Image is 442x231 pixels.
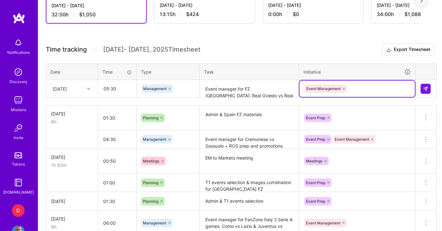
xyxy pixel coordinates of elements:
[51,223,93,230] div: 8h
[98,131,136,148] input: HH:MM
[51,118,93,125] div: 6h
[306,115,325,120] span: Event Prep
[12,94,25,106] img: teamwork
[143,137,166,142] span: Management
[98,110,136,126] input: HH:MM
[293,11,299,18] span: $0
[46,46,87,54] span: Time tracking
[160,11,250,18] div: 13:15 h
[421,84,431,94] div: null
[386,47,391,53] i: icon Download
[306,199,325,204] span: Event Prep
[160,2,250,8] div: [DATE] - [DATE]
[46,64,98,80] th: Date
[268,11,358,18] div: 0:00 h
[12,66,25,78] img: discovery
[137,64,200,80] th: Type
[13,13,25,24] img: logo
[7,49,30,56] div: Notifications
[51,110,93,117] div: [DATE]
[11,106,26,113] div: Missions
[12,176,25,189] img: guide book
[335,137,369,142] span: Event Management
[423,86,428,91] img: Submit
[103,46,200,54] span: [DATE] - [DATE] , 2025 Timesheet
[12,204,25,217] div: D
[98,80,136,97] input: HH:MM
[304,68,411,76] div: Initiative
[87,87,90,90] i: icon Chevron
[9,78,27,85] div: Discovery
[12,122,25,134] img: Invite
[200,131,298,148] textarea: Event manager for Cremonese vs Sassuolo + ROS prep and promotions
[12,161,25,167] div: Tokens
[200,149,298,173] textarea: EM to Markets meeting
[143,221,166,225] span: Management
[51,2,141,9] div: [DATE] - [DATE]
[200,64,299,80] th: Task
[200,81,298,97] textarea: Event manager for FZ [GEOGRAPHIC_DATA]: Real Oviedo vs Real Sociedad & Girona vs Sevilla & ROS prep
[143,199,158,204] span: Planning
[382,43,434,56] button: Export Timesheet
[98,193,136,210] input: HH:MM
[10,204,26,217] a: D
[306,86,341,91] span: Event Management
[200,174,298,191] textarea: T1 events selection & images corrdination for [GEOGRAPHIC_DATA] FZ
[53,85,67,92] div: [DATE]
[306,221,340,225] span: Event Management
[306,159,322,163] span: Meetings
[306,137,325,142] span: Event Prep
[51,216,93,222] div: [DATE]
[51,198,93,205] div: [DATE]
[200,106,298,130] textarea: Admin & Spain FZ materials
[404,11,421,18] span: $1,088
[51,154,93,161] div: [DATE]
[200,193,298,210] textarea: Admin & T1 events selection
[15,152,22,158] img: tokens
[268,2,358,8] div: [DATE] - [DATE]
[143,115,158,120] span: Planning
[103,69,132,75] div: Time
[98,153,136,169] input: HH:MM
[12,37,25,49] img: bell
[51,11,141,18] div: 32:50 h
[306,180,325,185] span: Event Prep
[3,189,34,195] div: [DOMAIN_NAME]
[186,11,199,18] span: $424
[79,11,96,18] span: $1,050
[143,86,167,91] span: Management
[14,134,23,141] div: Invite
[51,162,93,168] div: 1h 50m
[143,180,158,185] span: Planning
[143,159,159,163] span: Meetings
[98,174,136,191] input: HH:MM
